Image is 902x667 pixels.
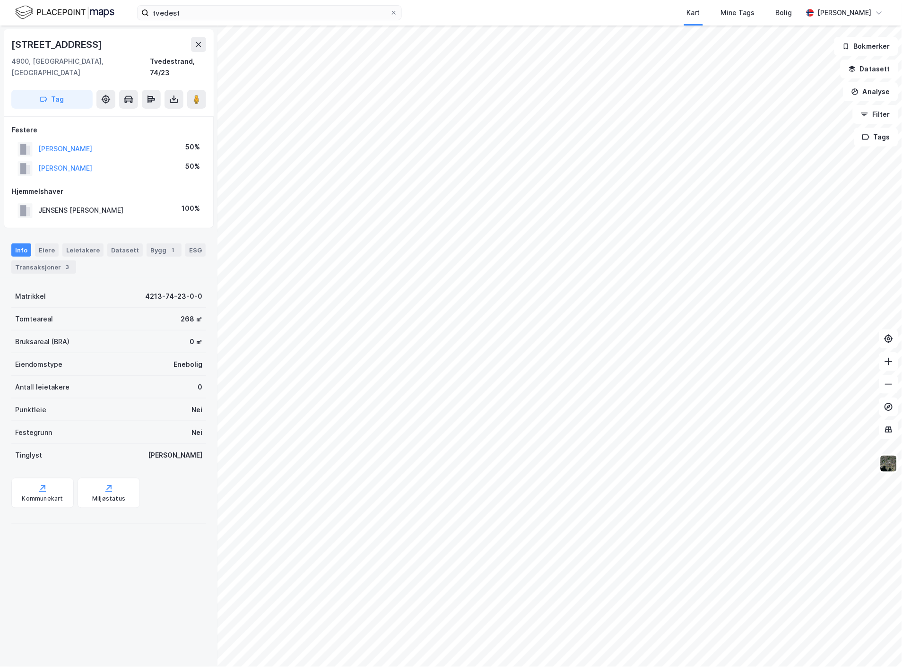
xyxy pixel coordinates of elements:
[191,427,202,438] div: Nei
[185,243,206,257] div: ESG
[880,455,898,473] img: 9k=
[148,450,202,461] div: [PERSON_NAME]
[15,404,46,416] div: Punktleie
[15,313,53,325] div: Tomteareal
[776,7,792,18] div: Bolig
[35,243,59,257] div: Eiere
[11,260,76,274] div: Transaksjoner
[15,427,52,438] div: Festegrunn
[15,336,69,347] div: Bruksareal (BRA)
[15,450,42,461] div: Tinglyst
[173,359,202,370] div: Enebolig
[853,105,898,124] button: Filter
[843,82,898,101] button: Analyse
[38,205,123,216] div: JENSENS [PERSON_NAME]
[15,291,46,302] div: Matrikkel
[721,7,755,18] div: Mine Tags
[855,622,902,667] div: Kontrollprogram for chat
[191,404,202,416] div: Nei
[150,56,206,78] div: Tvedestrand, 74/23
[834,37,898,56] button: Bokmerker
[11,56,150,78] div: 4900, [GEOGRAPHIC_DATA], [GEOGRAPHIC_DATA]
[11,90,93,109] button: Tag
[145,291,202,302] div: 4213-74-23-0-0
[62,243,104,257] div: Leietakere
[22,495,63,502] div: Kommunekart
[15,4,114,21] img: logo.f888ab2527a4732fd821a326f86c7f29.svg
[687,7,700,18] div: Kart
[147,243,182,257] div: Bygg
[190,336,202,347] div: 0 ㎡
[168,245,178,255] div: 1
[182,203,200,214] div: 100%
[818,7,872,18] div: [PERSON_NAME]
[185,161,200,172] div: 50%
[15,381,69,393] div: Antall leietakere
[92,495,125,502] div: Miljøstatus
[181,313,202,325] div: 268 ㎡
[198,381,202,393] div: 0
[11,243,31,257] div: Info
[63,262,72,272] div: 3
[12,186,206,197] div: Hjemmelshaver
[854,128,898,147] button: Tags
[841,60,898,78] button: Datasett
[185,141,200,153] div: 50%
[855,622,902,667] iframe: Chat Widget
[149,6,390,20] input: Søk på adresse, matrikkel, gårdeiere, leietakere eller personer
[15,359,62,370] div: Eiendomstype
[107,243,143,257] div: Datasett
[11,37,104,52] div: [STREET_ADDRESS]
[12,124,206,136] div: Festere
